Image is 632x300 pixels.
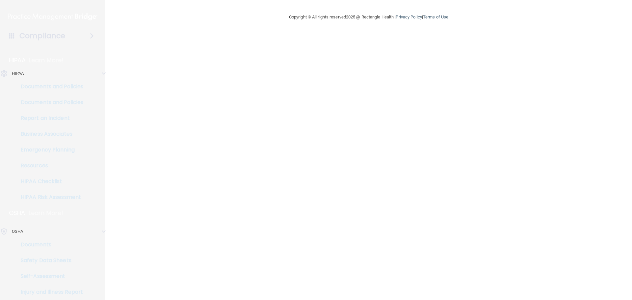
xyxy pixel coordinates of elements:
p: Emergency Planning [4,147,94,153]
p: Learn More! [29,209,64,217]
p: Safety Data Sheets [4,257,94,264]
a: Privacy Policy [396,14,422,19]
p: Documents [4,241,94,248]
p: Learn More! [29,56,64,64]
p: HIPAA Risk Assessment [4,194,94,201]
p: Documents and Policies [4,99,94,106]
p: Business Associates [4,131,94,137]
a: Terms of Use [423,14,448,19]
p: OSHA [12,228,23,235]
p: Self-Assessment [4,273,94,280]
p: Resources [4,162,94,169]
div: Copyright © All rights reserved 2025 @ Rectangle Health | | [249,7,489,28]
p: HIPAA [12,69,24,77]
p: OSHA [9,209,25,217]
p: Injury and Illness Report [4,289,94,295]
p: Report an Incident [4,115,94,122]
p: HIPAA Checklist [4,178,94,185]
p: HIPAA [9,56,26,64]
p: Documents and Policies [4,83,94,90]
img: PMB logo [8,10,97,23]
h4: Compliance [19,31,65,41]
